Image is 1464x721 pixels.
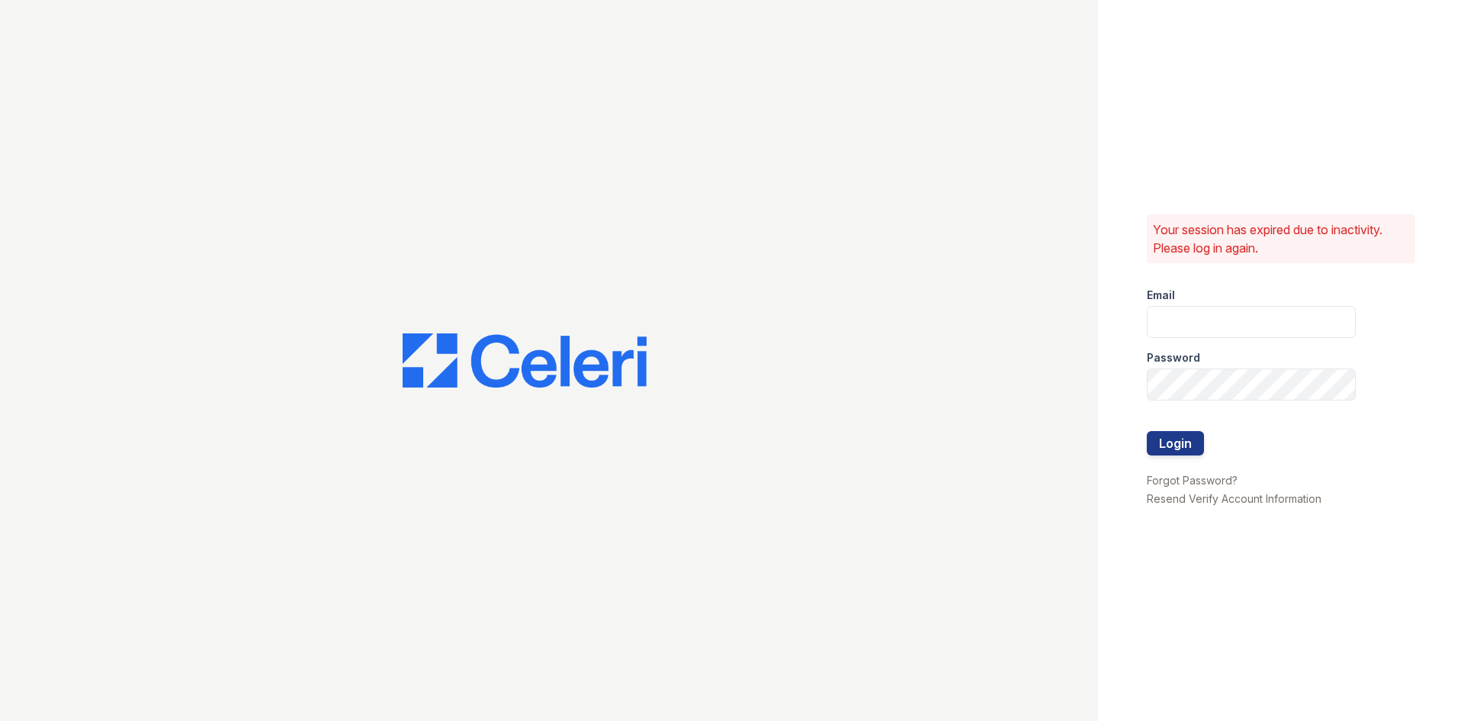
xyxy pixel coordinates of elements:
[1147,492,1321,505] a: Resend Verify Account Information
[1147,288,1175,303] label: Email
[403,333,647,388] img: CE_Logo_Blue-a8612792a0a2168367f1c8372b55b34899dd931a85d93a1a3d3e32e68fde9ad4.png
[1147,350,1200,365] label: Password
[1147,474,1238,487] a: Forgot Password?
[1147,431,1204,455] button: Login
[1153,220,1409,257] p: Your session has expired due to inactivity. Please log in again.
